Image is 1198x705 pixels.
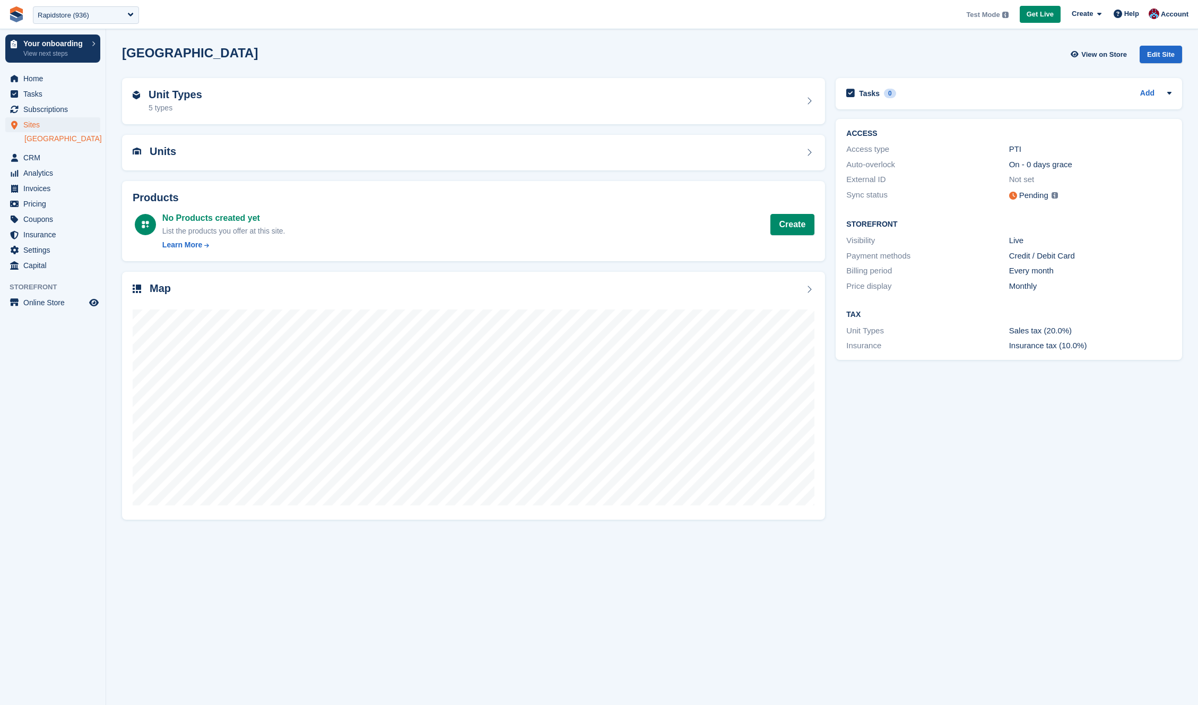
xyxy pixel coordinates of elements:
span: Tasks [23,87,87,101]
img: unit-type-icn-2b2737a686de81e16bb02015468b77c625bbabd49415b5ef34ead5e3b44a266d.svg [133,91,140,99]
span: List the products you offer at this site. [162,227,285,235]
a: Unit Types 5 types [122,78,825,125]
div: Credit / Debit Card [1009,250,1171,262]
span: Subscriptions [23,102,87,117]
div: 5 types [149,102,202,114]
span: Online Store [23,295,87,310]
div: 0 [884,89,896,98]
h2: Storefront [846,220,1171,229]
img: unit-icn-7be61d7bf1b0ce9d3e12c5938cc71ed9869f7b940bace4675aadf7bd6d80202e.svg [133,148,141,155]
div: Sales tax (20.0%) [1009,325,1171,337]
div: PTI [1009,143,1171,156]
h2: Tasks [859,89,880,98]
h2: Unit Types [149,89,202,101]
span: Account [1161,9,1188,20]
div: External ID [846,174,1009,186]
a: menu [5,166,100,180]
a: menu [5,181,100,196]
div: Access type [846,143,1009,156]
a: Map [122,272,825,520]
a: Preview store [88,296,100,309]
span: Invoices [23,181,87,196]
a: Add [1140,88,1154,100]
img: stora-icon-8386f47178a22dfd0bd8f6a31ec36ba5ce8667c1dd55bd0f319d3a0aa187defe.svg [8,6,24,22]
a: [GEOGRAPHIC_DATA] [24,134,100,144]
span: Sites [23,117,87,132]
a: menu [5,196,100,211]
div: Monthly [1009,280,1171,293]
div: Insurance tax (10.0%) [1009,340,1171,352]
a: menu [5,212,100,227]
span: Analytics [23,166,87,180]
p: View next steps [23,49,86,58]
span: Help [1124,8,1139,19]
img: icon-info-grey-7440780725fd019a000dd9b08b2336e03edf1995a4989e88bcd33f0948082b44.svg [1052,192,1058,199]
span: Pricing [23,196,87,211]
p: Your onboarding [23,40,86,47]
span: Storefront [10,282,106,293]
img: David Hughes [1149,8,1159,19]
h2: [GEOGRAPHIC_DATA] [122,46,258,60]
a: Get Live [1020,6,1061,23]
div: Edit Site [1140,46,1182,63]
a: menu [5,87,100,101]
div: Auto-overlock [846,159,1009,171]
a: Units [122,135,825,170]
div: Unit Types [846,325,1009,337]
div: Visibility [846,235,1009,247]
img: icon-info-grey-7440780725fd019a000dd9b08b2336e03edf1995a4989e88bcd33f0948082b44.svg [1002,12,1009,18]
a: Learn More [162,239,285,251]
h2: Units [150,145,176,158]
a: menu [5,227,100,242]
img: map-icn-33ee37083ee616e46c38cad1a60f524a97daa1e2b2c8c0bc3eb3415660979fc1.svg [133,285,141,293]
div: Sync status [846,189,1009,202]
span: Home [23,71,87,86]
div: Learn More [162,239,202,251]
a: menu [5,258,100,273]
h2: Products [133,192,814,204]
div: No Products created yet [162,212,285,225]
span: CRM [23,150,87,165]
a: Create [770,214,815,235]
span: Coupons [23,212,87,227]
div: Rapidstore (936) [38,10,89,21]
a: Your onboarding View next steps [5,35,100,63]
img: custom-product-icn-white-7c27a13f52cf5f2f504a55ee73a895a1f82ff5669d69490e13668eaf7ade3bb5.svg [141,220,150,229]
span: Insurance [23,227,87,242]
div: Live [1009,235,1171,247]
div: Price display [846,280,1009,293]
a: menu [5,117,100,132]
span: Get Live [1027,9,1054,20]
span: View on Store [1081,49,1127,60]
div: Payment methods [846,250,1009,262]
a: menu [5,150,100,165]
span: Test Mode [966,10,1000,20]
h2: ACCESS [846,130,1171,138]
div: Pending [1019,190,1048,202]
a: menu [5,295,100,310]
span: Capital [23,258,87,273]
a: menu [5,102,100,117]
a: Edit Site [1140,46,1182,67]
div: Insurance [846,340,1009,352]
div: On - 0 days grace [1009,159,1171,171]
div: Every month [1009,265,1171,277]
span: Create [1072,8,1093,19]
h2: Map [150,282,171,295]
span: Settings [23,243,87,257]
a: menu [5,243,100,257]
div: Not set [1009,174,1171,186]
a: View on Store [1069,46,1131,63]
div: Billing period [846,265,1009,277]
h2: Tax [846,311,1171,319]
a: menu [5,71,100,86]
